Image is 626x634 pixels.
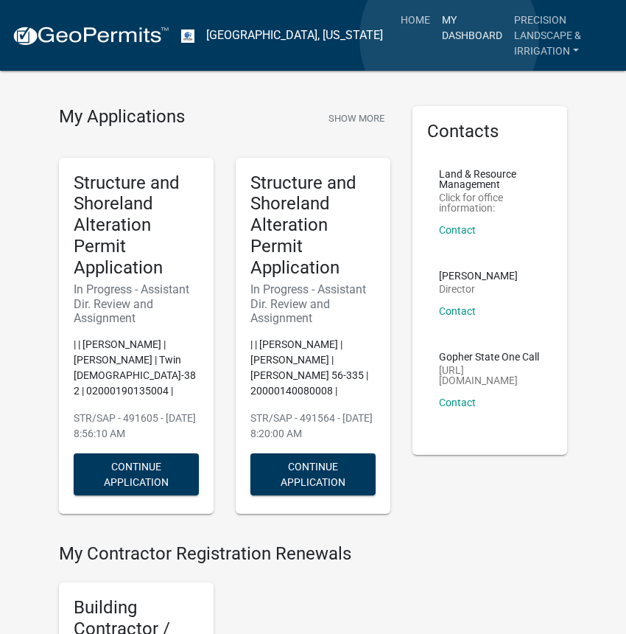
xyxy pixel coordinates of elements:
h6: In Progress - Assistant Dir. Review and Assignment [250,282,376,325]
p: STR/SAP - 491605 - [DATE] 8:56:10 AM [74,411,199,442]
h5: Contacts [427,121,552,142]
a: Contact [439,305,476,317]
p: Director [439,284,518,294]
a: My Dashboard [436,6,508,49]
button: Continue Application [74,453,199,495]
a: Home [395,6,436,34]
p: Click for office information: [439,192,541,213]
img: Otter Tail County, Minnesota [181,29,194,43]
p: Gopher State One Call [439,352,541,362]
p: | | [PERSON_NAME] | [PERSON_NAME] | [PERSON_NAME] 56-335 | 20000140080008 | [250,337,376,399]
p: [PERSON_NAME] [439,271,518,281]
p: | | [PERSON_NAME] | [PERSON_NAME] | Twin [DEMOGRAPHIC_DATA]-382 | 02000190135004 | [74,337,199,399]
a: Precision Landscape & Irrigation [508,6,614,65]
button: Continue Application [250,453,376,495]
a: Contact [439,397,476,408]
button: Show More [323,106,390,130]
a: Contact [439,224,476,236]
h6: In Progress - Assistant Dir. Review and Assignment [74,282,199,325]
p: [URL][DOMAIN_NAME] [439,365,541,386]
h5: Structure and Shoreland Alteration Permit Application [250,173,376,279]
h4: My Applications [59,106,185,128]
a: [GEOGRAPHIC_DATA], [US_STATE] [206,23,383,48]
p: Land & Resource Management [439,169,541,189]
h4: My Contractor Registration Renewals [59,543,390,565]
h5: Structure and Shoreland Alteration Permit Application [74,173,199,279]
p: STR/SAP - 491564 - [DATE] 8:20:00 AM [250,411,376,442]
